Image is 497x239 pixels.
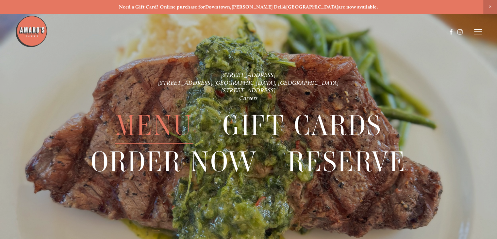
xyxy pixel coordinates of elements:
[287,144,406,180] span: Reserve
[205,4,230,10] a: Downtown
[15,15,48,48] img: Amaro's Table
[286,4,338,10] a: [GEOGRAPHIC_DATA]
[221,71,276,79] a: [STREET_ADDRESS]
[232,4,283,10] a: [PERSON_NAME] Dell
[223,107,382,143] a: Gift Cards
[283,4,286,10] strong: &
[158,79,339,86] a: [STREET_ADDRESS] [GEOGRAPHIC_DATA], [GEOGRAPHIC_DATA]
[239,95,258,102] a: Careers
[91,144,258,180] a: Order Now
[91,144,258,180] span: Order Now
[230,4,231,10] strong: ,
[115,107,193,143] a: Menu
[287,144,406,180] a: Reserve
[119,4,205,10] strong: Need a Gift Card? Online purchase for
[338,4,378,10] strong: are now available.
[221,87,276,94] a: [STREET_ADDRESS]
